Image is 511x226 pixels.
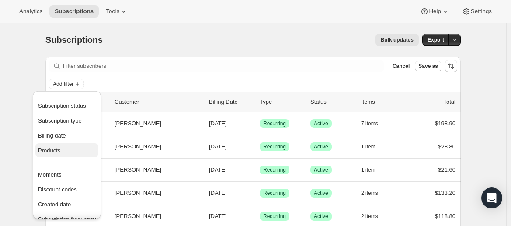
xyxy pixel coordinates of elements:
[471,8,492,15] span: Settings
[445,60,457,72] button: Sort the results
[361,213,378,220] span: 2 items
[38,117,82,124] span: Subscription type
[444,98,455,106] p: Total
[209,98,253,106] p: Billing Date
[55,8,94,15] span: Subscriptions
[435,213,455,219] span: $118.80
[64,210,455,222] div: 19130843332[PERSON_NAME][DATE]SuccessRecurringSuccessActive2 items$118.80
[415,61,441,71] button: Save as
[38,186,77,193] span: Discount codes
[63,60,384,72] input: Filter subscribers
[209,190,227,196] span: [DATE]
[375,34,419,46] button: Bulk updates
[64,141,455,153] div: 18964644036[PERSON_NAME][DATE]SuccessRecurringSuccessActive1 item$28.80
[314,213,328,220] span: Active
[38,147,60,154] span: Products
[45,35,103,45] span: Subscriptions
[49,5,99,18] button: Subscriptions
[314,120,328,127] span: Active
[109,209,197,223] button: [PERSON_NAME]
[361,143,375,150] span: 1 item
[109,117,197,131] button: [PERSON_NAME]
[361,98,405,106] div: Items
[115,212,161,221] span: [PERSON_NAME]
[38,132,66,139] span: Billing date
[361,141,385,153] button: 1 item
[361,187,388,199] button: 2 items
[209,213,227,219] span: [DATE]
[310,98,354,106] p: Status
[209,166,227,173] span: [DATE]
[115,142,161,151] span: [PERSON_NAME]
[361,117,388,130] button: 7 items
[64,117,455,130] div: 19080216772[PERSON_NAME][DATE]SuccessRecurringSuccessActive7 items$198.90
[38,216,96,222] span: Subscription frequency
[109,186,197,200] button: [PERSON_NAME]
[422,34,449,46] button: Export
[115,166,161,174] span: [PERSON_NAME]
[415,5,455,18] button: Help
[64,164,455,176] div: 24831754436[PERSON_NAME][DATE]SuccessRecurringSuccessActive1 item$21.60
[435,120,455,127] span: $198.90
[263,213,286,220] span: Recurring
[435,190,455,196] span: $133.20
[438,143,455,150] span: $28.80
[53,81,73,88] span: Add filter
[428,36,444,43] span: Export
[38,201,71,208] span: Created date
[361,190,378,197] span: 2 items
[263,190,286,197] span: Recurring
[361,210,388,222] button: 2 items
[381,36,414,43] span: Bulk updates
[314,166,328,173] span: Active
[109,163,197,177] button: [PERSON_NAME]
[438,166,455,173] span: $21.60
[19,8,42,15] span: Analytics
[109,140,197,154] button: [PERSON_NAME]
[64,98,455,106] div: IDCustomerBilling DateTypeStatusItemsTotal
[14,5,48,18] button: Analytics
[429,8,441,15] span: Help
[101,5,133,18] button: Tools
[263,143,286,150] span: Recurring
[263,120,286,127] span: Recurring
[263,166,286,173] span: Recurring
[260,98,303,106] div: Type
[115,98,202,106] p: Customer
[457,5,497,18] button: Settings
[314,143,328,150] span: Active
[209,120,227,127] span: [DATE]
[393,63,410,70] span: Cancel
[209,143,227,150] span: [DATE]
[361,164,385,176] button: 1 item
[361,166,375,173] span: 1 item
[481,187,502,208] div: Open Intercom Messenger
[64,187,455,199] div: 24837652676[PERSON_NAME][DATE]SuccessRecurringSuccessActive2 items$133.20
[361,120,378,127] span: 7 items
[38,102,86,109] span: Subscription status
[314,190,328,197] span: Active
[418,63,438,70] span: Save as
[115,119,161,128] span: [PERSON_NAME]
[38,171,61,178] span: Moments
[49,79,84,89] button: Add filter
[389,61,413,71] button: Cancel
[115,189,161,198] span: [PERSON_NAME]
[106,8,119,15] span: Tools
